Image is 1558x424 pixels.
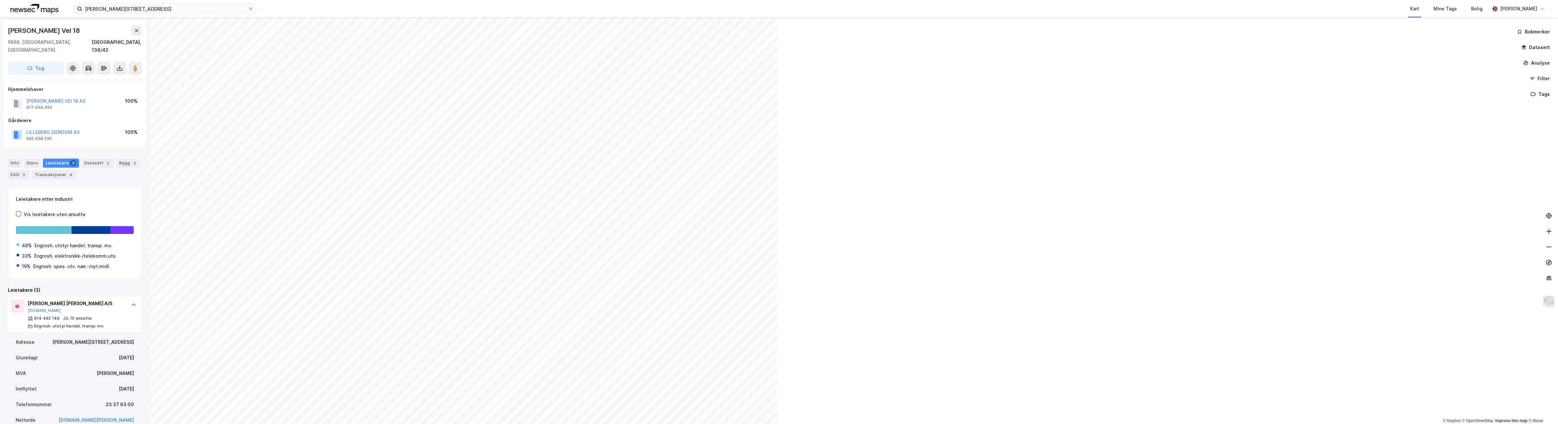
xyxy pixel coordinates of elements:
button: Filter [1524,72,1555,85]
div: [PERSON_NAME][STREET_ADDRESS] [52,338,134,346]
div: 19% [22,263,31,270]
div: [PERSON_NAME] [1500,5,1537,13]
div: 920 638 236 [26,136,52,141]
div: ESG [8,170,30,179]
div: Datasett [82,159,114,168]
div: 2 [105,160,111,166]
div: Gårdeiere [8,117,141,124]
iframe: Chat Widget [1525,393,1558,424]
a: [DOMAIN_NAME][PERSON_NAME] [59,417,134,423]
div: [GEOGRAPHIC_DATA], 138/42 [92,38,142,54]
img: Z [1543,295,1555,308]
button: Datasett [1516,41,1555,54]
div: 0666, [GEOGRAPHIC_DATA], [GEOGRAPHIC_DATA] [8,38,92,54]
div: Engrosh. spes. utv. nær.-/nyt.midl. [33,263,110,270]
div: 100% [125,128,138,136]
div: 23 37 93 00 [106,401,134,408]
div: Bolig [1471,5,1483,13]
div: 48% [22,242,32,250]
button: Tag [8,62,64,75]
a: Mapbox [1443,418,1461,423]
div: Leietakere (3) [8,286,142,294]
div: Bygg [116,159,141,168]
button: Tags [1525,88,1555,101]
div: Eiere [24,159,40,168]
div: 3 [20,172,27,178]
div: Grunnlagt [16,354,38,362]
div: 4 [68,172,74,178]
input: Søk på adresse, matrikkel, gårdeiere, leietakere eller personer [82,4,248,14]
div: Engrosh. utstyr handel, transp. mv. [34,324,104,329]
div: 10 ansatte [70,316,92,321]
div: Engrosh. utstyr handel, transp. mv. [34,242,113,250]
div: 917 454 655 [26,105,52,110]
div: Mine Tags [1433,5,1457,13]
div: [PERSON_NAME] Vei 18 [8,25,81,36]
div: [PERSON_NAME] [97,369,134,377]
div: Nettside [16,416,35,424]
a: Improve this map [1495,418,1527,423]
div: [DATE] [119,354,134,362]
div: Transaksjoner [32,170,77,179]
div: Vis leietakere uten ansatte [24,211,86,218]
div: [DATE] [119,385,134,393]
div: 2 [131,160,138,166]
button: [DOMAIN_NAME] [28,308,61,313]
div: MVA [16,369,26,377]
div: 3 [70,160,76,166]
button: Bokmerker [1511,25,1555,38]
div: Info [8,159,21,168]
div: Adresse [16,338,34,346]
div: Telefonnummer [16,401,52,408]
div: 914 492 149 [34,316,60,321]
div: 33% [22,252,32,260]
div: [PERSON_NAME] [PERSON_NAME] A/S [28,300,125,307]
div: 100% [125,97,138,105]
div: Kart [1410,5,1419,13]
img: logo.a4113a55bc3d86da70a041830d287a7e.svg [10,4,59,14]
div: Engrosh. elektronikk-/telekomm.uts. [34,252,117,260]
div: Innflyttet [16,385,37,393]
button: Analyse [1518,57,1555,70]
div: Hjemmelshaver [8,85,141,93]
a: OpenStreetMap [1462,418,1494,423]
div: Leietakere [43,159,79,168]
div: Leietakere etter industri [16,195,134,203]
